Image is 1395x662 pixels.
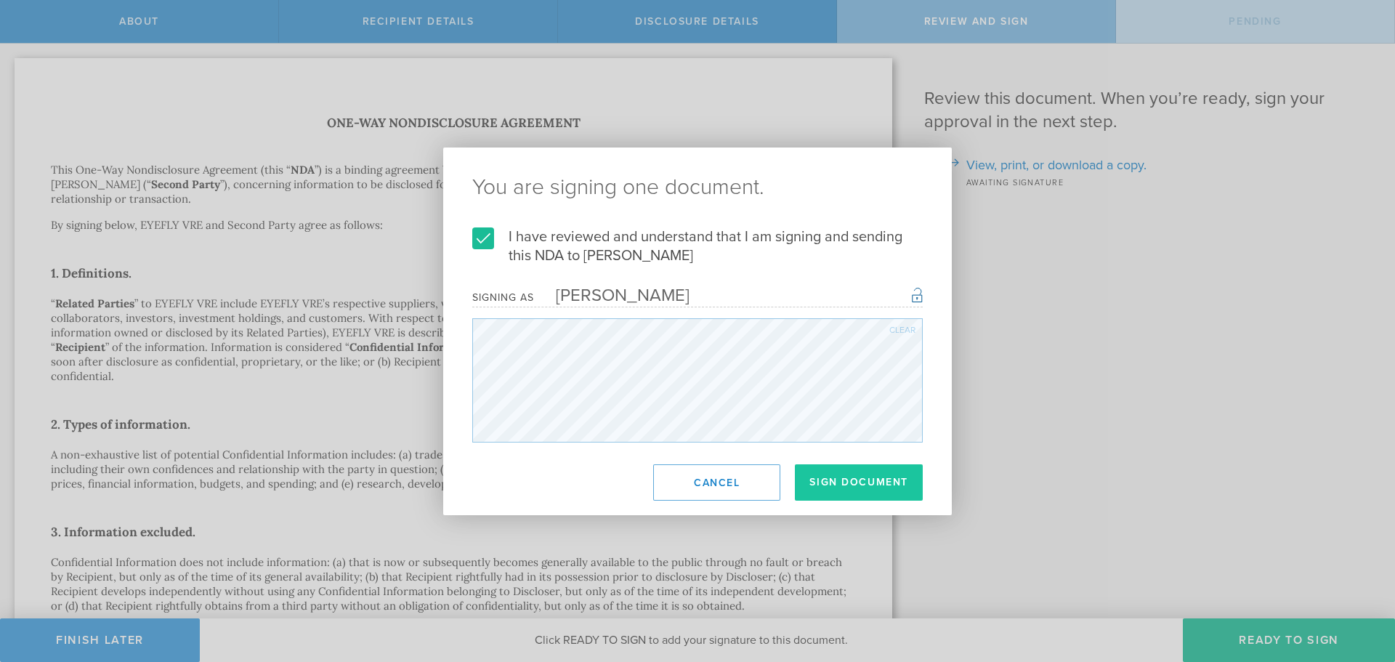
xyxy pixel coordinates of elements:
iframe: Chat Widget [1322,549,1395,618]
button: Sign Document [795,464,923,501]
div: Signing as [472,291,534,304]
ng-pluralize: You are signing one document. [472,177,923,198]
label: I have reviewed and understand that I am signing and sending this NDA to [PERSON_NAME] [472,227,923,265]
div: [PERSON_NAME] [534,285,690,306]
button: Cancel [653,464,780,501]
